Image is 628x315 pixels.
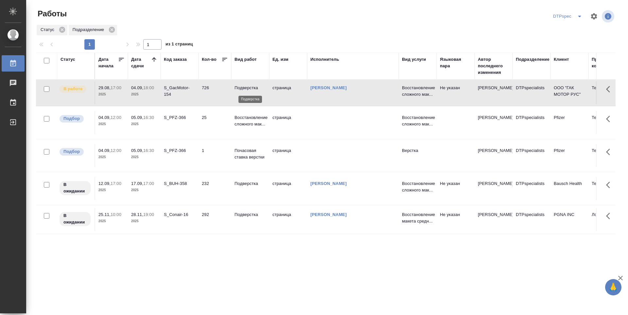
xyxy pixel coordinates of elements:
[554,147,585,154] p: Pfizer
[602,208,618,224] button: Здесь прячутся важные кнопки
[269,111,307,134] td: страница
[440,56,471,69] div: Языковая пара
[164,211,195,218] div: S_Conair-16
[164,56,187,63] div: Код заказа
[63,86,82,92] p: В работе
[98,148,111,153] p: 04.09,
[608,280,619,294] span: 🙏
[143,85,154,90] p: 18:00
[164,180,195,187] div: S_BUH-358
[602,111,618,127] button: Здесь прячутся важные кнопки
[554,211,585,218] p: PGNA INC
[41,26,57,33] p: Статус
[131,85,143,90] p: 04.09,
[63,148,80,155] p: Подбор
[131,181,143,186] p: 17.09,
[402,211,433,224] p: Восстановление макета средн...
[131,154,157,160] p: 2025
[437,81,475,104] td: Не указан
[551,11,586,22] div: split button
[475,111,513,134] td: [PERSON_NAME]
[143,181,154,186] p: 17:00
[199,208,231,231] td: 292
[235,147,266,160] p: Почасовая ставка верстки
[98,154,125,160] p: 2025
[61,56,75,63] div: Статус
[402,56,426,63] div: Вид услуги
[202,56,217,63] div: Кол-во
[63,212,87,225] p: В ожидании
[588,81,626,104] td: Технический
[437,177,475,200] td: Не указан
[588,208,626,231] td: Локализация
[143,212,154,217] p: 19:00
[554,85,585,98] p: ООО "ГАК МОТОР РУС"
[164,114,195,121] div: S_PFZ-366
[513,111,550,134] td: DTPspecialists
[513,81,550,104] td: DTPspecialists
[235,114,266,127] p: Восстановление сложного мак...
[272,56,288,63] div: Ед. изм
[269,81,307,104] td: страница
[98,181,111,186] p: 12.09,
[310,181,347,186] a: [PERSON_NAME]
[586,8,602,24] span: Настроить таблицу
[98,187,125,193] p: 2025
[475,177,513,200] td: [PERSON_NAME]
[59,147,91,156] div: Можно подбирать исполнителей
[111,181,121,186] p: 17:00
[131,148,143,153] p: 05.09,
[199,81,231,104] td: 726
[269,177,307,200] td: страница
[111,115,121,120] p: 12:00
[554,180,585,187] p: Bausch Health
[59,114,91,123] div: Можно подбирать исполнителей
[131,212,143,217] p: 28.11,
[73,26,106,33] p: Подразделение
[98,115,111,120] p: 04.09,
[199,177,231,200] td: 232
[98,56,118,69] div: Дата начала
[402,85,433,98] p: Восстановление сложного мак...
[592,56,623,69] div: Проектная команда
[59,180,91,196] div: Исполнитель назначен, приступать к работе пока рано
[437,208,475,231] td: Не указан
[269,208,307,231] td: страница
[588,144,626,167] td: Технический
[199,144,231,167] td: 1
[69,25,117,35] div: Подразделение
[98,85,111,90] p: 29.08,
[164,85,195,98] div: S_GacMotor-154
[554,56,569,63] div: Клиент
[554,114,585,121] p: Pfizer
[602,81,618,97] button: Здесь прячутся важные кнопки
[166,40,193,50] span: из 1 страниц
[475,144,513,167] td: [PERSON_NAME]
[602,10,616,23] span: Посмотреть информацию
[111,212,121,217] p: 10:00
[37,25,67,35] div: Статус
[310,56,339,63] div: Исполнитель
[513,208,550,231] td: DTPspecialists
[143,148,154,153] p: 16:30
[475,208,513,231] td: [PERSON_NAME]
[605,279,621,295] button: 🙏
[131,187,157,193] p: 2025
[98,121,125,127] p: 2025
[98,91,125,98] p: 2025
[588,111,626,134] td: Технический
[131,115,143,120] p: 05.09,
[310,85,347,90] a: [PERSON_NAME]
[602,144,618,160] button: Здесь прячутся важные кнопки
[235,211,266,218] p: Подверстка
[478,56,509,76] div: Автор последнего изменения
[59,211,91,227] div: Исполнитель назначен, приступать к работе пока рано
[235,180,266,187] p: Подверстка
[602,177,618,193] button: Здесь прячутся важные кнопки
[402,147,433,154] p: Верстка
[63,181,87,194] p: В ожидании
[310,212,347,217] a: [PERSON_NAME]
[269,144,307,167] td: страница
[235,85,266,91] p: Подверстка
[36,8,67,19] span: Работы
